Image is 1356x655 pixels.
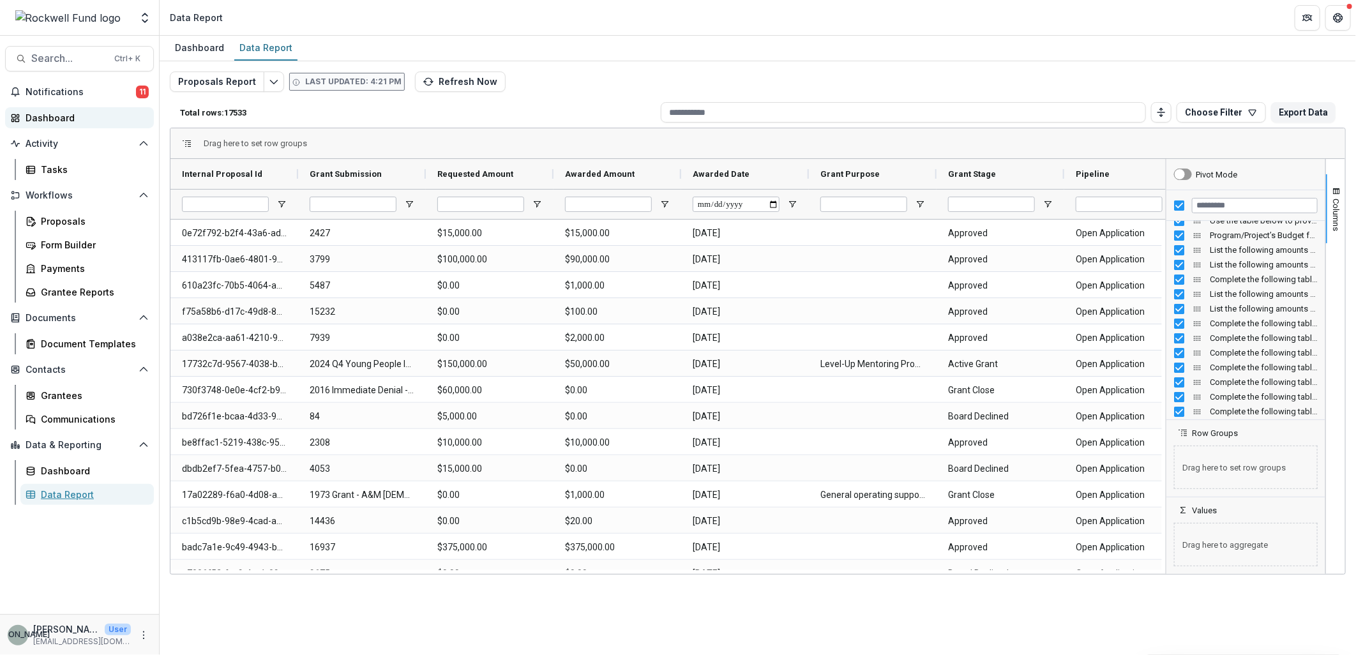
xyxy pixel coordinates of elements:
span: Active Grant [948,351,1053,377]
span: Complete the following table for the organization’s sources of revenue and net assets using infor... [1210,348,1318,358]
button: Open Workflows [5,185,154,206]
div: Data Report [234,38,298,57]
div: Row Groups [204,139,307,148]
button: Open Data & Reporting [5,435,154,455]
div: List the following amounts for the current fiscal year(s) you are seeking funding. (Table) - Prog... [1166,287,1325,301]
div: Values [1166,515,1325,574]
button: Toggle auto height [1151,102,1171,123]
span: Complete the following table for the organization’s sources of revenue and net assets using infor... [1210,275,1318,284]
span: Open Application [1076,430,1180,456]
span: 2024 Q4 Young People In Action [310,351,414,377]
span: 84 [310,403,414,430]
button: Open Filter Menu [915,199,925,209]
span: 0e72f792-b2f4-43a6-ada9-851949f43108 [182,220,287,246]
span: 9675 [310,561,414,587]
button: Get Help [1325,5,1351,31]
span: Open Application [1076,246,1180,273]
span: bd726f1e-bcaa-4d33-9bd8-cf9fa21ace7f [182,403,287,430]
button: Choose Filter [1177,102,1266,123]
span: [DATE] [693,508,797,534]
span: Grant Close [948,377,1053,403]
span: [DATE] [693,561,797,587]
span: [DATE] [693,220,797,246]
input: Grant Submission Filter Input [310,197,396,212]
span: $5,000.00 [437,403,542,430]
span: Complete the following table for the organization’s sources of revenue and net assets using infor... [1210,392,1318,402]
span: Row Groups [1192,428,1238,438]
span: Open Application [1076,508,1180,534]
span: $100,000.00 [437,246,542,273]
span: $0.00 [437,273,542,299]
span: Open Application [1076,534,1180,561]
span: Workflows [26,190,133,201]
div: Complete the following table for the organization’s sources of revenue and net assets using infor... [1166,272,1325,287]
span: $1,000.00 [565,273,670,299]
a: Data Report [20,484,154,505]
span: 2427 [310,220,414,246]
p: Total rows: 17533 [180,108,656,117]
span: Board Declined [948,403,1053,430]
span: $150,000.00 [437,351,542,377]
span: $100.00 [565,299,670,325]
a: Proposals [20,211,154,232]
div: Program/Project’s Budget for the Requested Funding Period (if applicable). In the program/project... [1166,228,1325,243]
span: Open Application [1076,325,1180,351]
span: Approved [948,299,1053,325]
div: Grantee Reports [41,285,144,299]
span: Open Application [1076,561,1180,587]
input: Awarded Date Filter Input [693,197,780,212]
span: $0.00 [565,561,670,587]
div: Complete the following table for the organization’s sources of revenue and net assets using infor... [1166,360,1325,375]
div: Complete the following table for the organization’s sources of revenue and net assets using infor... [1166,375,1325,389]
div: Complete the following table for the organization’s sources of revenue and net assets using infor... [1166,404,1325,419]
span: Contacts [26,365,133,375]
span: $15,000.00 [437,220,542,246]
span: [DATE] [693,534,797,561]
span: $0.00 [565,377,670,403]
span: $0.00 [437,299,542,325]
span: f75a58b6-d17c-49d8-8669-db2eceb6508c [182,299,287,325]
p: [EMAIL_ADDRESS][DOMAIN_NAME] [33,636,131,647]
button: Export Data [1271,102,1336,123]
span: Open Application [1076,482,1180,508]
span: 5487 [310,273,414,299]
span: $15,000.00 [565,220,670,246]
span: [DATE] [693,403,797,430]
span: Open Application [1076,456,1180,482]
div: Data Report [41,488,144,501]
a: Dashboard [170,36,229,61]
span: [DATE] [693,273,797,299]
span: [DATE] [693,456,797,482]
span: Approved [948,246,1053,273]
div: Grantees [41,389,144,402]
span: $2,000.00 [565,325,670,351]
button: Refresh Now [415,72,506,92]
div: Row Groups [1166,438,1325,497]
span: 11 [136,86,149,98]
button: Proposals Report [170,72,264,92]
div: Pivot Mode [1196,170,1237,179]
span: $15,000.00 [437,456,542,482]
span: Complete the following table for the organization’s sources of revenue and net assets using infor... [1210,333,1318,343]
input: Internal Proposal Id Filter Input [182,197,269,212]
span: Complete the following table for the organization’s sources of revenue and net assets using infor... [1210,319,1318,328]
span: Grant Purpose [820,169,880,179]
a: Grantees [20,385,154,406]
div: Tasks [41,163,144,176]
span: $375,000.00 [565,534,670,561]
span: $1,000.00 [565,482,670,508]
div: Dashboard [41,464,144,478]
span: Board Declined [948,456,1053,482]
div: Dashboard [170,38,229,57]
span: $20.00 [565,508,670,534]
span: a038e2ca-aa61-4210-9550-96635730f5bb [182,325,287,351]
span: Program/Project’s Budget for the Requested Funding Period (if applicable). In the program/project... [1210,230,1318,240]
span: $0.00 [437,508,542,534]
span: 413117fb-0ae6-4801-9c25-8a27f8098071 [182,246,287,273]
span: $90,000.00 [565,246,670,273]
div: List the following amounts for the current fiscal year(s) you are seeking funding. (Table) - Amou... [1166,243,1325,257]
span: dbdb2ef7-5fea-4757-b079-8eba90da0d37 [182,456,287,482]
button: Open Filter Menu [1043,199,1053,209]
span: badc7a1e-9c49-4943-b046-b16f682909ea [182,534,287,561]
div: Complete the following table for the organization’s sources of revenue and net assets using infor... [1166,331,1325,345]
